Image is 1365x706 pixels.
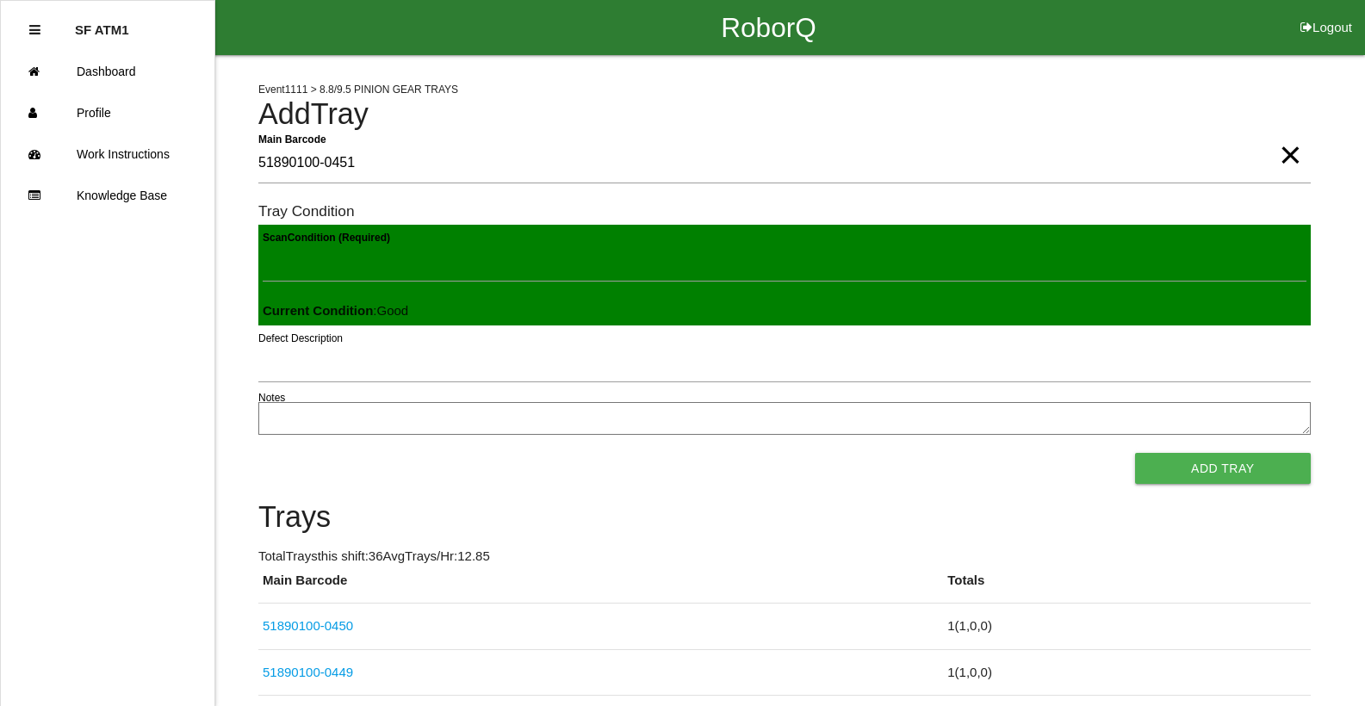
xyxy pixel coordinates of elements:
h4: Trays [258,501,1311,534]
div: Close [29,9,40,51]
a: Profile [1,92,214,133]
th: Main Barcode [258,571,943,604]
a: Work Instructions [1,133,214,175]
a: Knowledge Base [1,175,214,216]
button: Add Tray [1135,453,1311,484]
a: 51890100-0450 [263,618,353,633]
b: Scan Condition (Required) [263,232,390,244]
h4: Add Tray [258,98,1311,131]
p: Total Trays this shift: 36 Avg Trays /Hr: 12.85 [258,547,1311,567]
td: 1 ( 1 , 0 , 0 ) [943,604,1310,650]
b: Current Condition [263,303,373,318]
h6: Tray Condition [258,203,1311,220]
span: Event 1111 > 8.8/9.5 PINION GEAR TRAYS [258,84,458,96]
label: Defect Description [258,331,343,346]
b: Main Barcode [258,133,326,145]
a: Dashboard [1,51,214,92]
a: 51890100-0449 [263,665,353,679]
th: Totals [943,571,1310,604]
p: SF ATM1 [75,9,129,37]
label: Notes [258,390,285,406]
input: Required [258,144,1311,183]
span: : Good [263,303,408,318]
td: 1 ( 1 , 0 , 0 ) [943,649,1310,696]
span: Clear Input [1279,121,1301,155]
